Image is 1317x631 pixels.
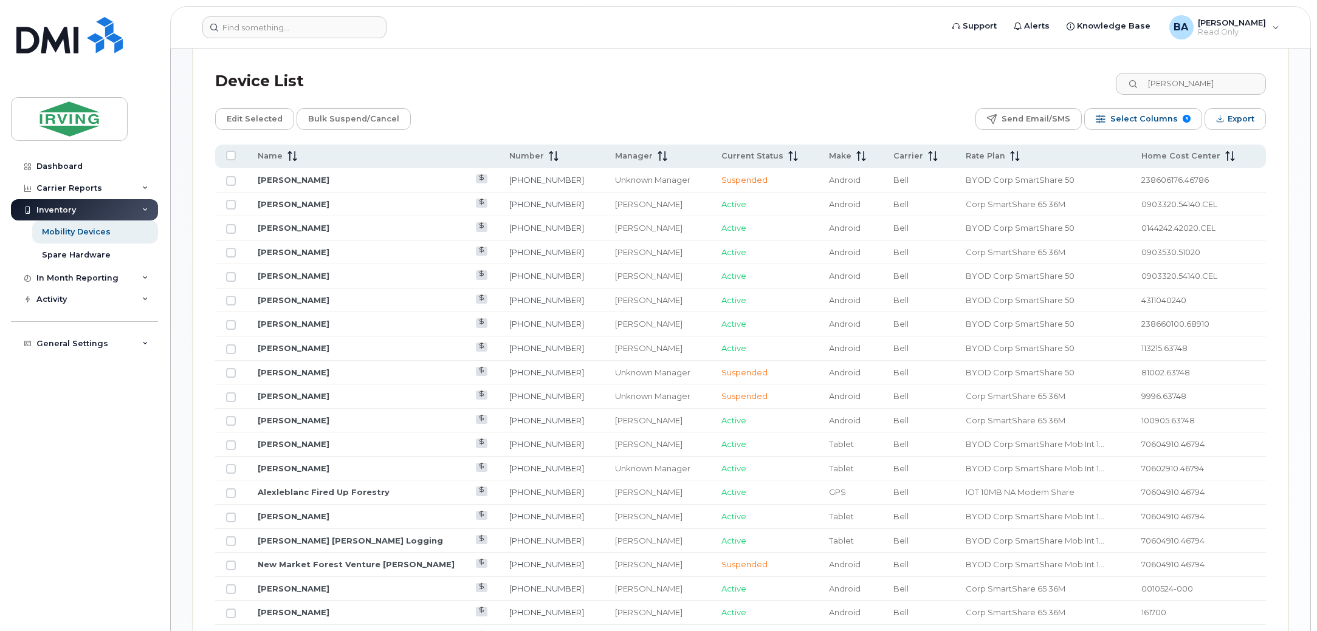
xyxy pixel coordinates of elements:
span: Active [721,199,746,209]
a: [PERSON_NAME] [258,271,329,281]
span: Bulk Suspend/Cancel [308,110,399,128]
span: Active [721,343,746,353]
a: [PERSON_NAME] [258,463,329,473]
span: Tablet [829,463,854,473]
span: Android [829,175,861,185]
a: View Last Bill [476,415,487,424]
span: Alerts [1025,20,1050,32]
a: [PERSON_NAME] [258,439,329,449]
a: View Last Bill [476,222,487,231]
span: Active [721,511,746,521]
span: Bell [893,391,909,401]
span: Bell [893,247,909,257]
a: [PHONE_NUMBER] [509,319,584,329]
a: View Last Bill [476,535,487,544]
span: Tablet [829,511,854,521]
span: Android [829,343,861,353]
a: Knowledge Base [1059,14,1160,38]
a: View Last Bill [476,199,487,208]
div: [PERSON_NAME] [615,607,700,618]
span: Corp SmartShare 65 36M [966,391,1065,401]
span: 70604910.46794 [1141,487,1205,497]
span: Android [829,199,861,209]
span: Android [829,584,861,593]
span: 0144242.42020.CEL [1141,223,1216,233]
a: [PHONE_NUMBER] [509,271,584,281]
span: Tablet [829,439,854,449]
a: View Last Bill [476,511,487,520]
span: Export [1228,110,1254,128]
a: [PHONE_NUMBER] [509,415,584,425]
span: Android [829,247,861,257]
div: [PERSON_NAME] [615,415,700,426]
span: 238660100.68910 [1141,319,1209,329]
span: Suspended [721,559,768,569]
span: 113215.63748 [1141,343,1188,353]
div: Unknown Manager [615,391,700,402]
a: [PHONE_NUMBER] [509,199,584,209]
span: Bell [893,487,909,497]
span: 100905.63748 [1141,415,1195,425]
div: [PERSON_NAME] [615,295,700,306]
span: 9996.63748 [1141,391,1186,401]
a: [PERSON_NAME] [258,584,329,593]
span: BYOD Corp SmartShare Mob Int 10 [966,463,1104,473]
a: View Last Bill [476,607,487,616]
a: [PHONE_NUMBER] [509,511,584,521]
span: BYOD Corp SmartShare 50 [966,175,1075,185]
div: [PERSON_NAME] [615,247,700,258]
span: 0903530.51020 [1141,247,1200,257]
span: Select Columns [1110,110,1178,128]
button: Export [1205,108,1266,130]
div: Bonas, Amanda [1161,15,1288,39]
span: Bell [893,584,909,593]
span: Android [829,391,861,401]
a: View Last Bill [476,295,487,304]
div: Unknown Manager [615,463,700,474]
span: Make [829,151,851,162]
span: Android [829,367,861,377]
span: 70602910.46794 [1141,463,1204,473]
span: Bell [893,415,909,425]
a: [PHONE_NUMBER] [509,343,584,353]
span: GPS [829,487,846,497]
span: 0903320.54140.CEL [1141,199,1217,209]
span: Bell [893,367,909,377]
a: New Market Forest Venture [PERSON_NAME] [258,559,455,569]
span: Bell [893,175,909,185]
a: View Last Bill [476,174,487,183]
span: Android [829,271,861,281]
span: Bell [893,343,909,353]
a: Support [944,14,1006,38]
a: [PHONE_NUMBER] [509,439,584,449]
a: View Last Bill [476,343,487,352]
input: Find something... [202,16,387,38]
span: Active [721,463,746,473]
span: Android [829,415,861,425]
span: Active [721,536,746,545]
div: [PERSON_NAME] [615,583,700,595]
span: IOT 10MB NA Modem Share [966,487,1075,497]
span: Active [721,271,746,281]
div: [PERSON_NAME] [615,222,700,234]
span: Active [721,439,746,449]
span: Manager [615,151,653,162]
button: Bulk Suspend/Cancel [297,108,411,130]
span: Active [721,487,746,497]
span: Bell [893,607,909,617]
span: Support [963,20,997,32]
span: Active [721,319,746,329]
span: Active [721,223,746,233]
a: [PHONE_NUMBER] [509,559,584,569]
span: Suspended [721,391,768,401]
span: 70604910.46794 [1141,511,1205,521]
span: Corp SmartShare 65 36M [966,415,1065,425]
a: [PERSON_NAME] [258,175,329,185]
span: Bell [893,271,909,281]
a: Alexleblanc Fired Up Forestry [258,487,390,497]
span: Bell [893,295,909,305]
a: View Last Bill [476,367,487,376]
span: 0903320.54140.CEL [1141,271,1217,281]
a: View Last Bill [476,583,487,592]
a: [PHONE_NUMBER] [509,391,584,401]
